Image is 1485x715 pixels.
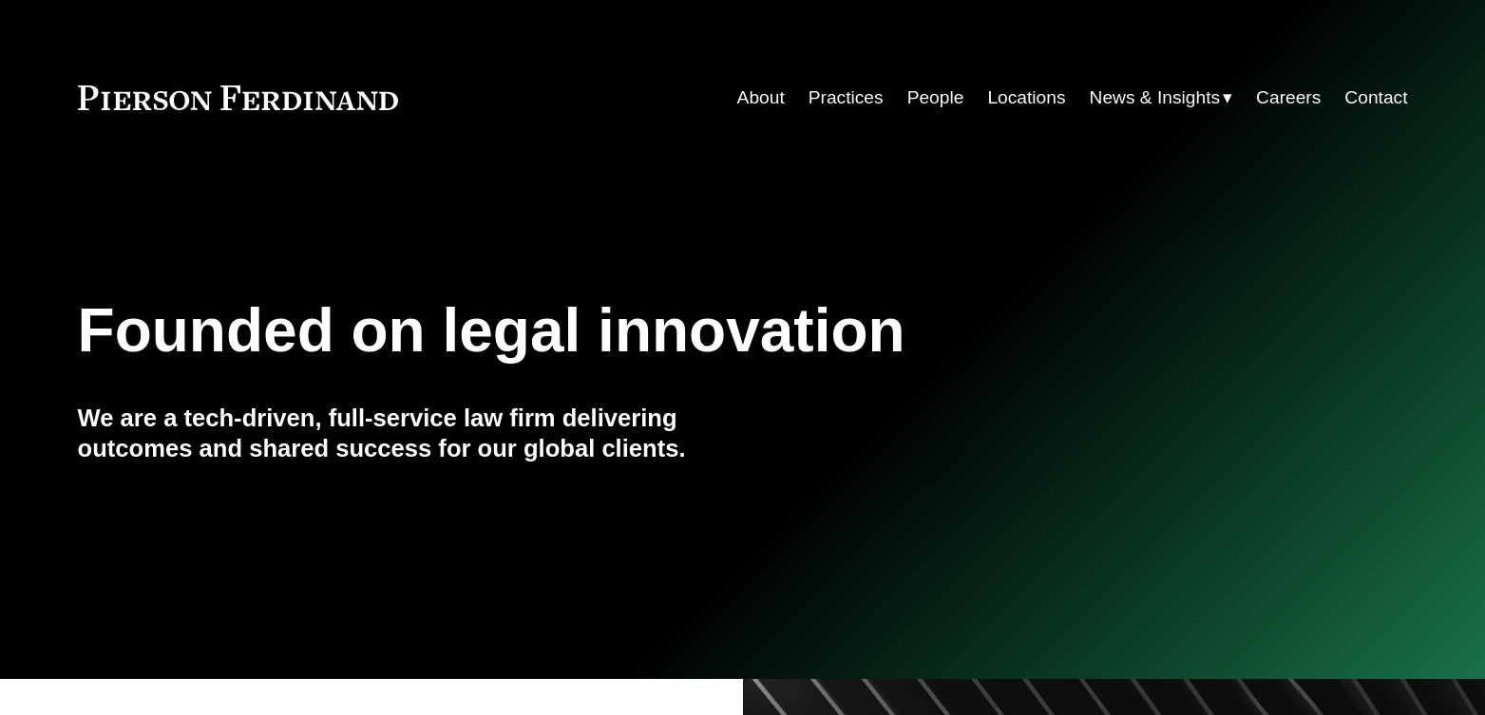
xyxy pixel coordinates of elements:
[809,80,884,116] a: Practices
[907,80,964,116] a: People
[1344,80,1407,116] a: Contact
[1090,82,1221,115] span: News & Insights
[737,80,785,116] a: About
[1256,80,1321,116] a: Careers
[987,80,1065,116] a: Locations
[78,403,743,464] h4: We are a tech-driven, full-service law firm delivering outcomes and shared success for our global...
[78,296,1187,366] h1: Founded on legal innovation
[1090,80,1233,116] a: folder dropdown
